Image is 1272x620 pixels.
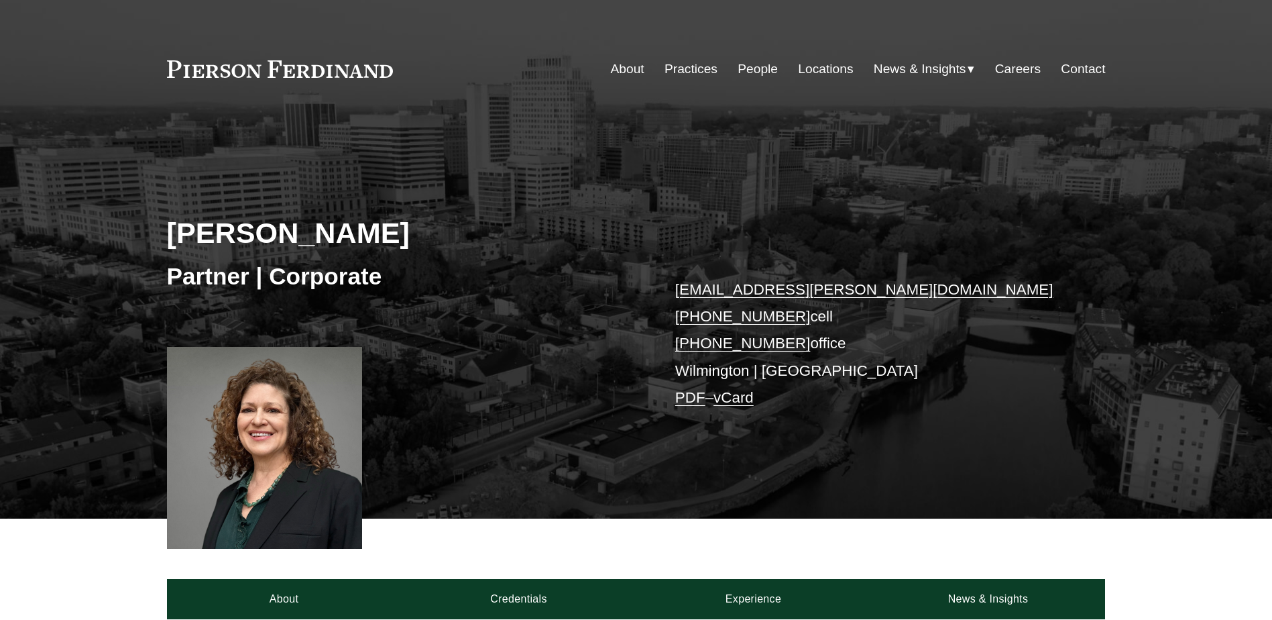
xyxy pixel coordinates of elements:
[675,308,811,325] a: [PHONE_NUMBER]
[675,389,705,406] a: PDF
[167,579,402,619] a: About
[664,56,717,82] a: Practices
[1061,56,1105,82] a: Contact
[995,56,1041,82] a: Careers
[167,262,636,291] h3: Partner | Corporate
[611,56,644,82] a: About
[636,579,871,619] a: Experience
[870,579,1105,619] a: News & Insights
[874,56,975,82] a: folder dropdown
[675,276,1066,412] p: cell office Wilmington | [GEOGRAPHIC_DATA] –
[675,281,1053,298] a: [EMAIL_ADDRESS][PERSON_NAME][DOMAIN_NAME]
[738,56,778,82] a: People
[713,389,754,406] a: vCard
[798,56,853,82] a: Locations
[675,335,811,352] a: [PHONE_NUMBER]
[167,215,636,250] h2: [PERSON_NAME]
[874,58,966,81] span: News & Insights
[402,579,636,619] a: Credentials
